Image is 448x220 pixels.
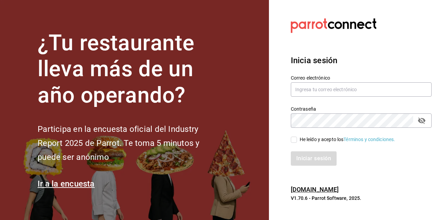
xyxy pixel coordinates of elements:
a: [DOMAIN_NAME] [291,186,339,193]
button: passwordField [416,115,427,126]
input: Ingresa tu correo electrónico [291,82,432,97]
label: Contraseña [291,106,432,111]
label: Correo electrónico [291,75,432,80]
h1: ¿Tu restaurante lleva más de un año operando? [38,30,222,109]
a: Términos y condiciones. [343,137,395,142]
div: He leído y acepto los [300,136,395,143]
h3: Inicia sesión [291,54,432,67]
h2: Participa en la encuesta oficial del Industry Report 2025 de Parrot. Te toma 5 minutos y puede se... [38,122,222,164]
a: Ir a la encuesta [38,179,95,189]
p: V1.70.6 - Parrot Software, 2025. [291,195,432,202]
